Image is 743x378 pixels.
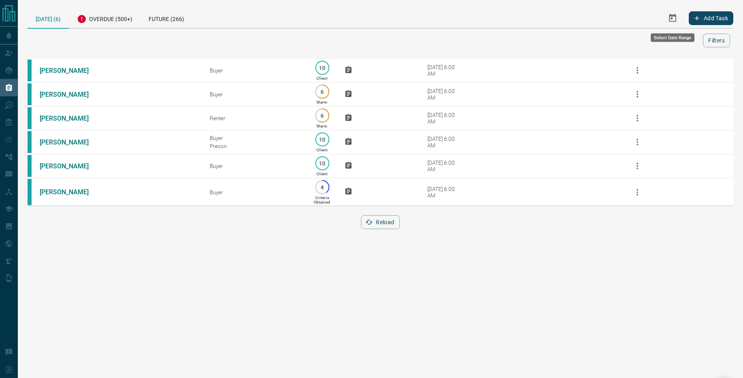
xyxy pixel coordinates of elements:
[210,189,299,195] div: Buyer
[28,8,69,29] div: [DATE] (6)
[663,8,682,28] button: Select Date Range
[314,195,330,204] p: Criteria Obtained
[210,163,299,169] div: Buyer
[210,67,299,74] div: Buyer
[69,8,140,28] div: Overdue (500+)
[427,88,462,101] div: [DATE] 6:00 AM
[361,215,399,229] button: Reload
[28,155,32,177] div: condos.ca
[316,124,327,128] p: Warm
[427,64,462,77] div: [DATE] 6:00 AM
[689,11,733,25] button: Add Task
[703,34,730,47] button: Filters
[316,148,327,152] p: Client
[40,115,100,122] a: [PERSON_NAME]
[40,91,100,98] a: [PERSON_NAME]
[40,138,100,146] a: [PERSON_NAME]
[427,136,462,149] div: [DATE] 6:00 AM
[316,172,327,176] p: Client
[427,186,462,199] div: [DATE] 6:00 AM
[316,100,327,104] p: Warm
[210,143,299,149] div: Precon
[427,159,462,172] div: [DATE] 6:00 AM
[28,179,32,205] div: condos.ca
[40,188,100,196] a: [PERSON_NAME]
[140,8,192,28] div: Future (266)
[28,59,32,81] div: condos.ca
[319,89,325,95] p: 6
[210,115,299,121] div: Renter
[427,112,462,125] div: [DATE] 6:00 AM
[316,76,327,81] p: Client
[210,135,299,141] div: Buyer
[651,34,694,42] div: Select Date Range
[319,184,325,190] p: 4
[319,160,325,166] p: 10
[40,162,100,170] a: [PERSON_NAME]
[28,131,32,153] div: condos.ca
[319,65,325,71] p: 10
[319,136,325,142] p: 10
[28,83,32,105] div: condos.ca
[40,67,100,74] a: [PERSON_NAME]
[319,113,325,119] p: 6
[28,107,32,129] div: condos.ca
[210,91,299,98] div: Buyer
